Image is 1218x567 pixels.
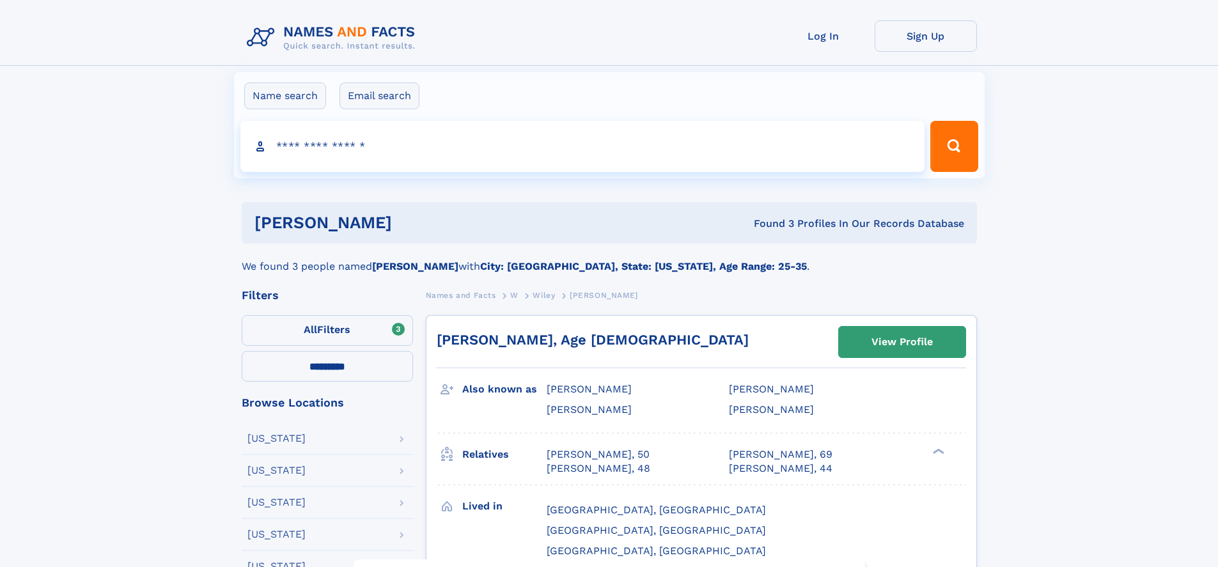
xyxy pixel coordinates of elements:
[462,444,547,465] h3: Relatives
[547,462,650,476] a: [PERSON_NAME], 48
[533,287,555,303] a: Wiley
[772,20,875,52] a: Log In
[437,332,749,348] a: [PERSON_NAME], Age [DEMOGRAPHIC_DATA]
[510,287,519,303] a: W
[570,291,638,300] span: [PERSON_NAME]
[247,433,306,444] div: [US_STATE]
[242,397,413,408] div: Browse Locations
[242,290,413,301] div: Filters
[729,403,814,416] span: [PERSON_NAME]
[247,497,306,508] div: [US_STATE]
[547,383,632,395] span: [PERSON_NAME]
[729,462,832,476] a: [PERSON_NAME], 44
[547,447,650,462] a: [PERSON_NAME], 50
[244,82,326,109] label: Name search
[254,215,573,231] h1: [PERSON_NAME]
[480,260,807,272] b: City: [GEOGRAPHIC_DATA], State: [US_STATE], Age Range: 25-35
[930,121,978,172] button: Search Button
[729,383,814,395] span: [PERSON_NAME]
[510,291,519,300] span: W
[547,524,766,536] span: [GEOGRAPHIC_DATA], [GEOGRAPHIC_DATA]
[242,244,977,274] div: We found 3 people named with .
[304,323,317,336] span: All
[240,121,925,172] input: search input
[573,217,964,231] div: Found 3 Profiles In Our Records Database
[462,378,547,400] h3: Also known as
[247,465,306,476] div: [US_STATE]
[547,403,632,416] span: [PERSON_NAME]
[533,291,555,300] span: Wiley
[247,529,306,540] div: [US_STATE]
[242,315,413,346] label: Filters
[462,495,547,517] h3: Lived in
[729,447,832,462] a: [PERSON_NAME], 69
[426,287,496,303] a: Names and Facts
[875,20,977,52] a: Sign Up
[372,260,458,272] b: [PERSON_NAME]
[547,504,766,516] span: [GEOGRAPHIC_DATA], [GEOGRAPHIC_DATA]
[340,82,419,109] label: Email search
[547,545,766,557] span: [GEOGRAPHIC_DATA], [GEOGRAPHIC_DATA]
[871,327,933,357] div: View Profile
[930,447,945,455] div: ❯
[242,20,426,55] img: Logo Names and Facts
[839,327,965,357] a: View Profile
